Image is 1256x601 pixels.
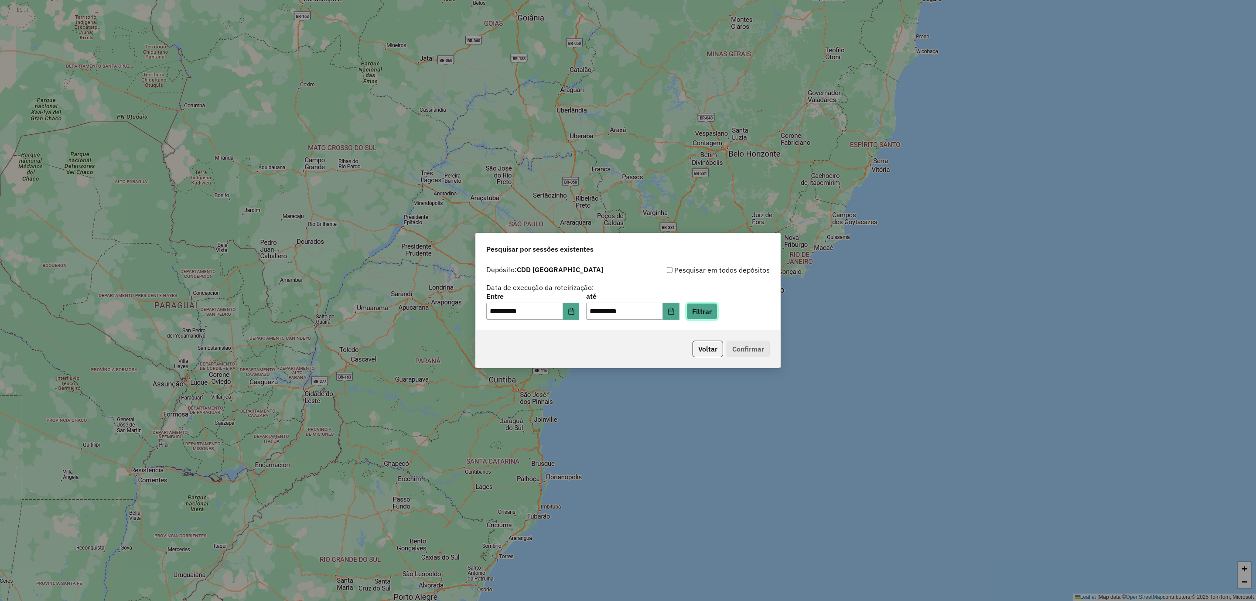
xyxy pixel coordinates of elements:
button: Choose Date [663,303,679,320]
span: Pesquisar por sessões existentes [486,244,594,254]
label: até [586,291,679,301]
label: Depósito: [486,264,603,275]
label: Data de execução da roteirização: [486,282,594,293]
button: Voltar [693,341,723,357]
label: Entre [486,291,579,301]
div: Pesquisar em todos depósitos [628,265,770,275]
button: Choose Date [563,303,580,320]
button: Filtrar [686,303,717,320]
strong: CDD [GEOGRAPHIC_DATA] [517,265,603,274]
